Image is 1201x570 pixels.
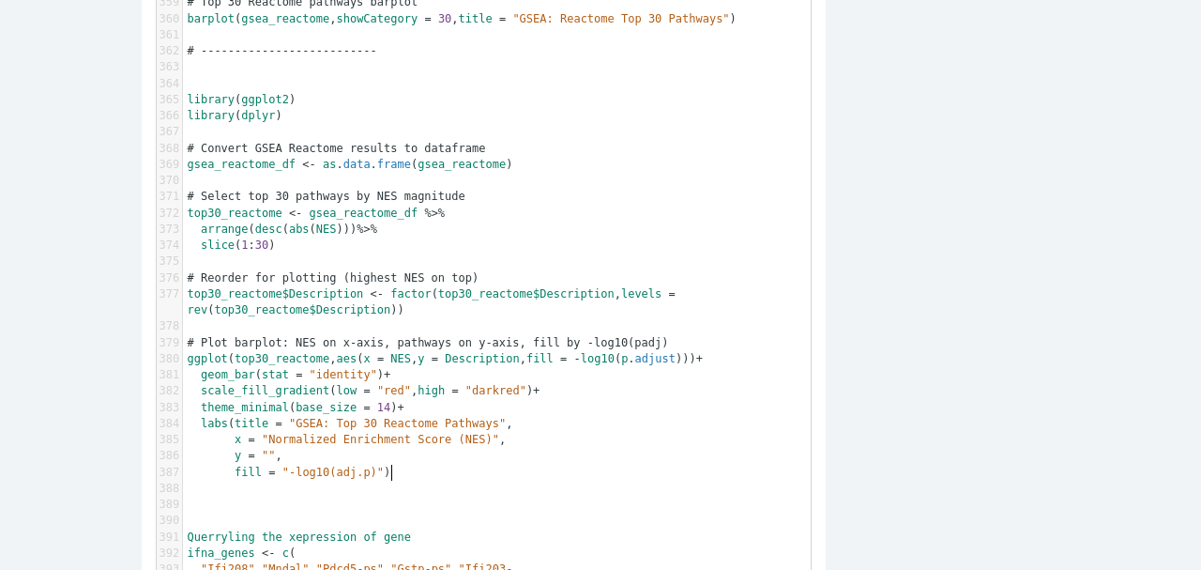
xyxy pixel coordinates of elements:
[445,352,519,365] span: Description
[157,27,182,43] div: 361
[157,43,182,59] div: 362
[157,530,182,546] div: 391
[289,207,302,220] span: <-
[398,401,404,414] span: +
[157,124,182,140] div: 367
[188,207,282,220] span: top30_reactome
[188,271,479,285] span: # Reorder for plotting (highest NES on top)
[316,223,337,236] span: NES
[188,158,513,171] span: . . ( )
[249,449,255,462] span: =
[241,109,275,122] span: dplyr
[188,401,404,414] span: ( )
[157,270,182,286] div: 376
[282,547,289,560] span: c
[157,173,182,189] div: 370
[323,158,336,171] span: as
[262,531,282,544] span: the
[157,465,182,481] div: 387
[289,417,506,430] span: "GSEA: Top 30 Reactome Pathways"
[390,287,431,300] span: factor
[296,368,302,381] span: =
[188,12,236,25] span: barplot
[465,384,526,397] span: "darkred"
[533,384,540,397] span: +
[188,109,282,122] span: ( )
[289,531,357,544] span: xepression
[262,449,275,462] span: ""
[157,11,182,27] div: 360
[188,44,377,57] span: # --------------------------
[432,352,438,365] span: =
[363,384,370,397] span: =
[390,352,411,365] span: NES
[235,433,241,446] span: x
[157,318,182,334] div: 378
[188,547,255,560] span: ifna_genes
[418,384,445,397] span: high
[157,416,182,432] div: 384
[157,76,182,92] div: 364
[560,352,567,365] span: =
[438,12,451,25] span: 30
[157,367,182,383] div: 381
[157,383,182,399] div: 382
[214,303,390,316] span: top30_reactome$Description
[262,547,275,560] span: <-
[302,158,315,171] span: <-
[282,466,384,479] span: "-log10(adj.p)"
[581,352,615,365] span: log10
[157,497,182,513] div: 389
[188,287,364,300] span: top30_reactome$Description
[377,384,411,397] span: "red"
[669,287,676,300] span: =
[336,384,357,397] span: low
[241,12,329,25] span: gsea_reactome
[188,93,296,106] span: ( )
[188,547,296,560] span: (
[424,12,431,25] span: =
[363,352,370,365] span: x
[157,206,182,222] div: 372
[157,400,182,416] div: 383
[343,158,371,171] span: data
[201,239,235,252] span: slice
[188,384,540,397] span: ( , )
[512,12,729,25] span: "GSEA: Reactome Top 30 Pathways"
[526,352,554,365] span: fill
[241,239,248,252] span: 1
[424,207,445,220] span: %>%
[188,287,683,316] span: ( , ( ))
[201,368,255,381] span: geom_bar
[157,222,182,238] div: 373
[377,401,390,414] span: 14
[188,352,703,365] span: ( , ( , , ( . )))
[377,158,411,171] span: frame
[188,531,255,544] span: Querryling
[157,59,182,75] div: 363
[235,352,329,365] span: top30_reactome
[188,449,282,462] span: ,
[310,368,377,381] span: "identity"
[188,109,236,122] span: library
[262,368,289,381] span: stat
[157,432,182,448] div: 385
[188,336,669,349] span: # Plot barplot: NES on x-axis, pathways on y-axis, fill by -log10(padj)
[157,157,182,173] div: 369
[157,448,182,464] div: 386
[336,352,357,365] span: aes
[157,351,182,367] div: 380
[249,433,255,446] span: =
[157,481,182,497] div: 388
[201,384,329,397] span: scale_fill_gradient
[157,189,182,205] div: 371
[384,368,390,381] span: +
[336,12,418,25] span: showCategory
[621,352,628,365] span: p
[188,433,507,446] span: ,
[157,335,182,351] div: 379
[188,466,391,479] span: )
[235,466,262,479] span: fill
[157,254,182,270] div: 375
[574,352,581,365] span: -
